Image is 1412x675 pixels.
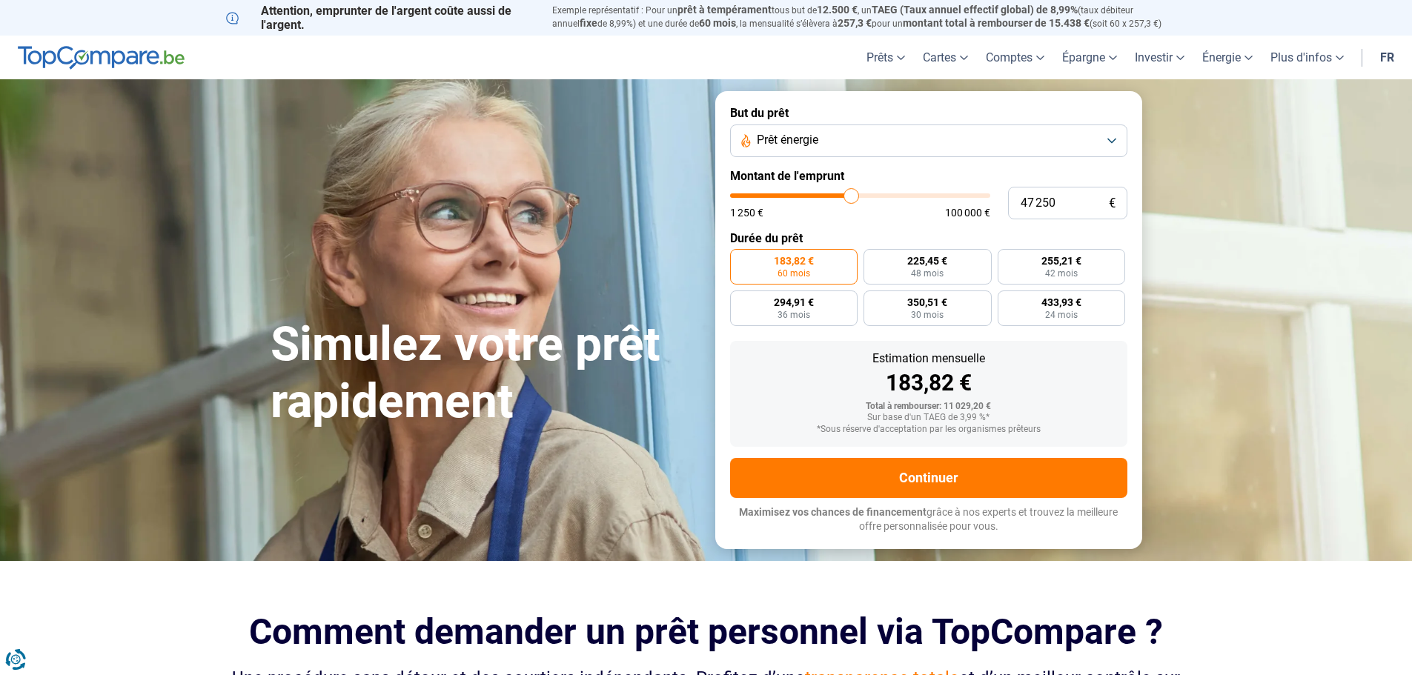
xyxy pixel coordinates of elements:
[742,425,1116,435] div: *Sous réserve d'acceptation par les organismes prêteurs
[838,17,872,29] span: 257,3 €
[226,4,534,32] p: Attention, emprunter de l'argent coûte aussi de l'argent.
[778,269,810,278] span: 60 mois
[730,207,763,218] span: 1 250 €
[1371,36,1403,79] a: fr
[699,17,736,29] span: 60 mois
[1126,36,1193,79] a: Investir
[552,4,1187,30] p: Exemple représentatif : Pour un tous but de , un (taux débiteur annuel de 8,99%) et une durée de ...
[580,17,597,29] span: fixe
[907,256,947,266] span: 225,45 €
[911,310,944,319] span: 30 mois
[858,36,914,79] a: Prêts
[817,4,858,16] span: 12.500 €
[1045,310,1078,319] span: 24 mois
[742,413,1116,423] div: Sur base d'un TAEG de 3,99 %*
[774,297,814,307] span: 294,91 €
[903,17,1090,29] span: montant total à rembourser de 15.438 €
[730,505,1127,534] p: grâce à nos experts et trouvez la meilleure offre personnalisée pour vous.
[739,506,927,518] span: Maximisez vos chances de financement
[872,4,1078,16] span: TAEG (Taux annuel effectif global) de 8,99%
[1262,36,1353,79] a: Plus d'infos
[1109,197,1116,210] span: €
[742,353,1116,365] div: Estimation mensuelle
[1041,256,1081,266] span: 255,21 €
[774,256,814,266] span: 183,82 €
[911,269,944,278] span: 48 mois
[742,402,1116,412] div: Total à rembourser: 11 029,20 €
[778,310,810,319] span: 36 mois
[730,458,1127,498] button: Continuer
[742,372,1116,394] div: 183,82 €
[945,207,990,218] span: 100 000 €
[977,36,1053,79] a: Comptes
[907,297,947,307] span: 350,51 €
[1045,269,1078,278] span: 42 mois
[1193,36,1262,79] a: Énergie
[677,4,772,16] span: prêt à tempérament
[730,231,1127,245] label: Durée du prêt
[18,46,185,70] img: TopCompare
[757,132,818,148] span: Prêt énergie
[226,611,1187,652] h2: Comment demander un prêt personnel via TopCompare ?
[730,106,1127,120] label: But du prêt
[1041,297,1081,307] span: 433,93 €
[914,36,977,79] a: Cartes
[271,316,697,430] h1: Simulez votre prêt rapidement
[730,124,1127,157] button: Prêt énergie
[730,169,1127,183] label: Montant de l'emprunt
[1053,36,1126,79] a: Épargne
